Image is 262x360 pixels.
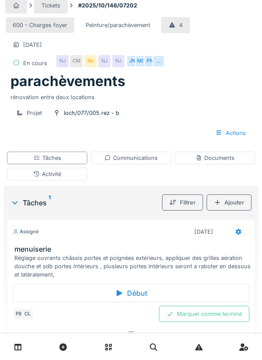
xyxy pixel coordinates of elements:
sup: 1 [48,197,51,208]
div: Documents [196,154,234,162]
div: [DATE] [194,228,213,236]
div: Projet [27,109,42,117]
div: MC [135,55,147,67]
div: PN [144,55,156,67]
div: NJ [112,55,124,67]
div: En cours [23,59,47,67]
h1: parachèvements [10,73,125,90]
div: rénovation entre deux locations [10,90,252,101]
div: PB [13,308,25,320]
div: NJ [56,55,69,67]
div: Marquer comme terminé [159,306,249,322]
div: NJ [98,55,110,67]
div: JN [126,55,138,67]
div: Actions [208,125,253,141]
div: 600 - Charges foyer [13,21,67,29]
div: NJ [84,55,97,67]
div: Tâches [34,154,61,162]
div: CL [21,308,34,320]
h3: menuiserie [14,245,251,253]
div: [DATE] [23,41,42,49]
div: Assigné [13,228,39,235]
strong: #2025/10/146/07202 [75,1,141,10]
div: 4 [179,21,183,29]
div: loch/077/005 rez - b [64,109,119,117]
div: Tickets [41,1,60,10]
div: Activité [33,170,61,178]
div: … [152,55,165,67]
div: Début [13,284,249,302]
div: Tâches [10,197,159,208]
div: Filtrer [162,194,203,211]
div: Réglage ouvrants châssis portes et poignées extérieurs, appliquer des grilles aération douche et ... [14,254,251,279]
div: Peinture/parachèvement [86,21,150,29]
div: Ajouter [207,194,252,211]
div: Communications [104,154,158,162]
div: CM [70,55,83,67]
